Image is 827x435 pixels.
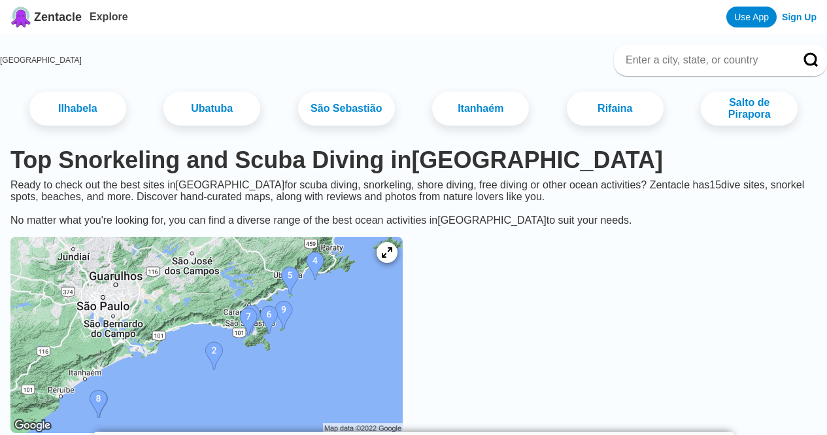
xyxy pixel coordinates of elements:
a: Use App [726,7,777,27]
a: Itanhaém [432,92,529,126]
input: Enter a city, state, or country [624,54,785,67]
h1: Top Snorkeling and Scuba Diving in [GEOGRAPHIC_DATA] [10,147,817,174]
a: Ilhabela [29,92,126,126]
a: Explore [90,11,128,22]
a: Ubatuba [163,92,260,126]
span: Zentacle [34,10,82,24]
a: Zentacle logoZentacle [10,7,82,27]
img: São Paulo dive site map [10,237,403,433]
a: São Sebastião [298,92,395,126]
a: Rifaina [567,92,664,126]
a: Sign Up [782,12,817,22]
img: Zentacle logo [10,7,31,27]
a: Salto de Pirapora [701,92,798,126]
